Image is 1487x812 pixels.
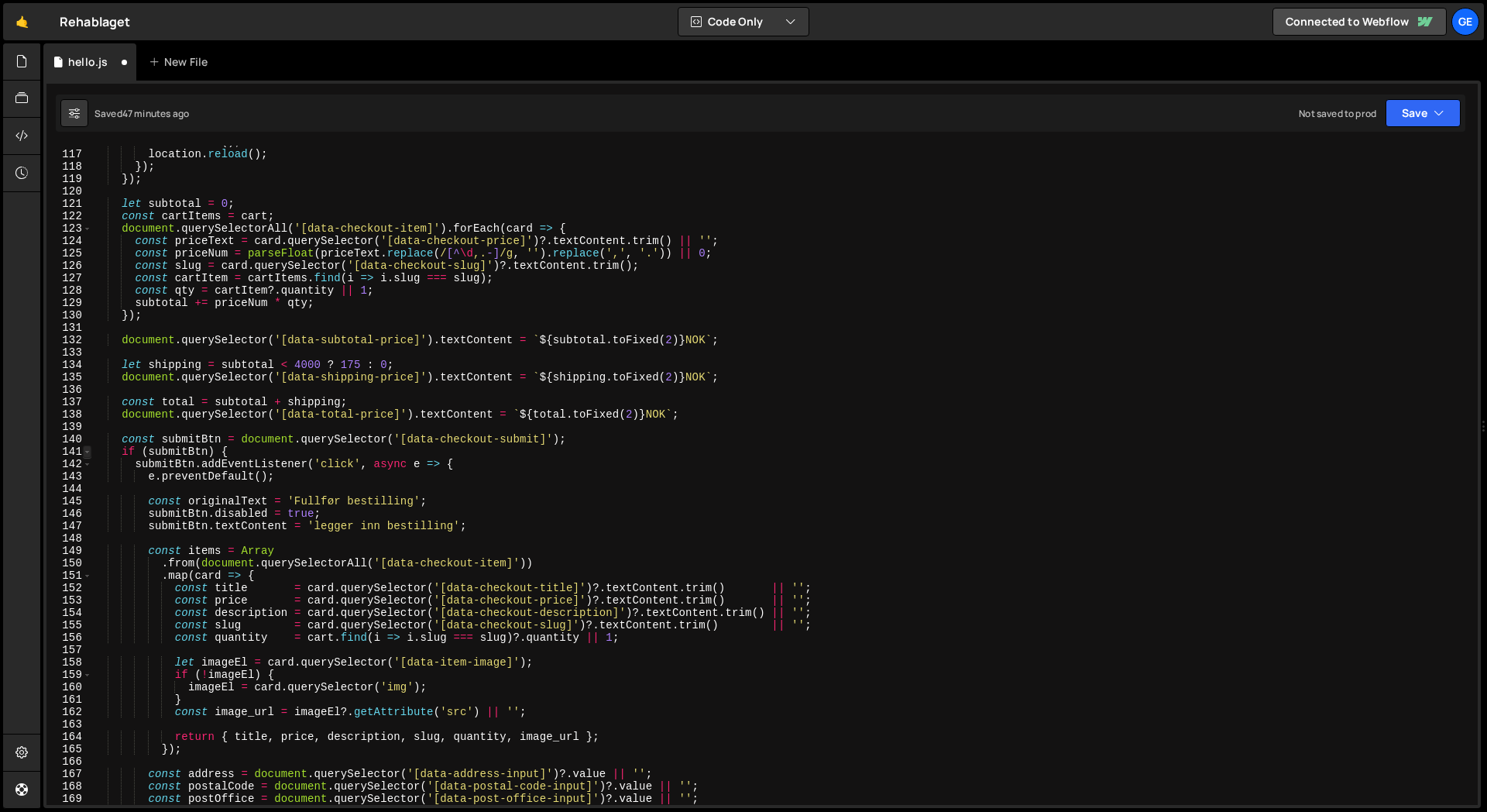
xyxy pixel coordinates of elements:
[46,495,92,507] div: 145
[1386,99,1461,127] button: Save
[46,396,92,408] div: 137
[46,731,92,743] div: 164
[94,107,189,120] div: Saved
[46,569,92,582] div: 151
[46,322,92,334] div: 131
[46,148,92,160] div: 117
[46,768,92,780] div: 167
[46,371,92,384] div: 135
[46,334,92,346] div: 132
[1451,8,1479,36] a: ge
[149,54,214,70] div: New File
[1272,8,1447,36] a: Connected to Webflow
[46,470,92,483] div: 143
[46,421,92,433] div: 139
[46,160,92,173] div: 118
[46,272,92,284] div: 127
[46,693,92,706] div: 161
[46,631,92,644] div: 156
[68,54,108,70] div: hello.js
[46,582,92,594] div: 152
[46,284,92,297] div: 128
[46,359,92,371] div: 134
[46,718,92,731] div: 163
[46,669,92,681] div: 159
[46,384,92,396] div: 136
[46,681,92,693] div: 160
[46,644,92,656] div: 157
[46,483,92,495] div: 144
[3,3,41,40] a: 🤙
[122,107,189,120] div: 47 minutes ago
[46,793,92,805] div: 169
[46,346,92,359] div: 133
[60,12,131,31] div: Rehablaget
[46,755,92,768] div: 166
[46,173,92,185] div: 119
[46,706,92,718] div: 162
[46,532,92,545] div: 148
[46,545,92,557] div: 149
[46,743,92,755] div: 165
[46,408,92,421] div: 138
[46,619,92,631] div: 155
[46,607,92,619] div: 154
[46,210,92,222] div: 122
[1299,107,1376,120] div: Not saved to prod
[46,297,92,309] div: 129
[46,185,92,198] div: 120
[46,507,92,520] div: 146
[46,780,92,793] div: 168
[46,433,92,446] div: 140
[46,260,92,272] div: 126
[46,309,92,322] div: 130
[678,8,809,36] button: Code Only
[46,247,92,260] div: 125
[46,446,92,458] div: 141
[46,557,92,569] div: 150
[46,198,92,210] div: 121
[46,235,92,247] div: 124
[46,222,92,235] div: 123
[46,520,92,532] div: 147
[46,656,92,669] div: 158
[46,458,92,470] div: 142
[46,594,92,607] div: 153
